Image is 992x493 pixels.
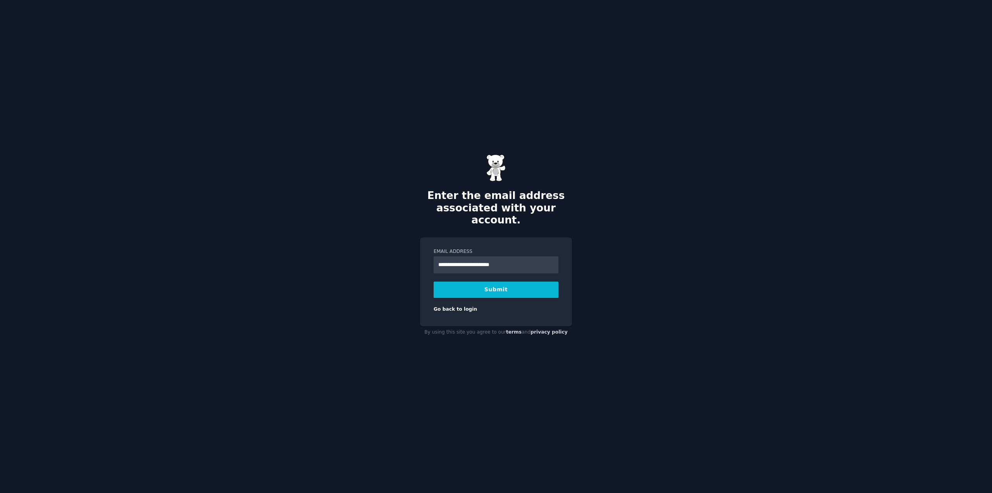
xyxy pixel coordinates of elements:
[530,329,568,335] a: privacy policy
[420,190,572,227] h2: Enter the email address associated with your account.
[434,282,558,298] button: Submit
[506,329,522,335] a: terms
[434,306,477,312] a: Go back to login
[486,154,506,182] img: Gummy Bear
[420,326,572,339] div: By using this site you agree to our and
[434,248,558,255] label: Email Address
